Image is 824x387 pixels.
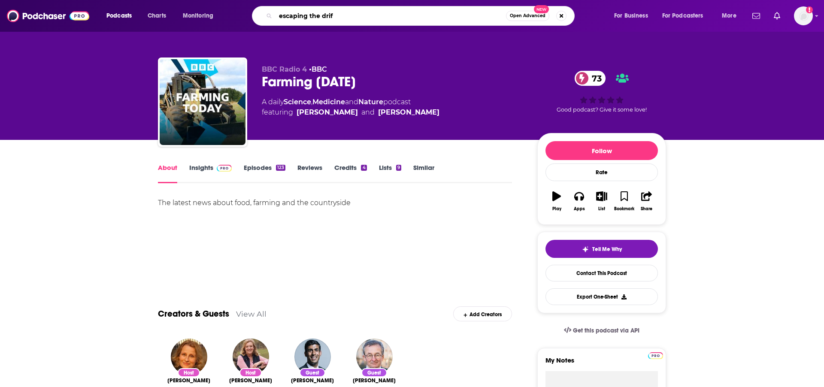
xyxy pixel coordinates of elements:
div: 73Good podcast? Give it some love! [537,65,666,118]
span: and [361,107,375,118]
div: 9 [396,165,401,171]
label: My Notes [545,356,658,371]
span: and [345,98,358,106]
button: Bookmark [613,186,635,217]
button: Apps [568,186,590,217]
a: Anna Hill [167,377,210,384]
span: Tell Me Why [592,246,622,253]
div: Bookmark [614,206,634,212]
a: InsightsPodchaser Pro [189,163,232,183]
a: Similar [413,163,434,183]
span: New [534,5,549,13]
a: 73 [575,71,606,86]
div: Host [178,368,200,377]
button: Export One-Sheet [545,288,658,305]
span: Good podcast? Give it some love! [557,106,647,113]
a: Reviews [297,163,322,183]
div: Rate [545,163,658,181]
span: Open Advanced [510,14,545,18]
div: List [598,206,605,212]
a: About [158,163,177,183]
img: Podchaser Pro [217,165,232,172]
svg: Add a profile image [806,6,813,13]
button: List [591,186,613,217]
img: Charlotte Smith [233,339,269,375]
div: Apps [574,206,585,212]
span: Podcasts [106,10,132,22]
a: Lists9 [379,163,401,183]
span: For Podcasters [662,10,703,22]
div: The latest news about food, farming and the countryside [158,197,512,209]
button: open menu [100,9,143,23]
a: Anna Hill [378,107,439,118]
a: Show notifications dropdown [770,9,784,23]
div: 123 [276,165,285,171]
span: Logged in as NickG [794,6,813,25]
span: [PERSON_NAME] [167,377,210,384]
div: Share [641,206,652,212]
div: Guest [361,368,387,377]
img: tell me why sparkle [582,246,589,253]
button: Open AdvancedNew [506,11,549,21]
span: For Business [614,10,648,22]
a: BBC [312,65,327,73]
img: Rishi Sunak [294,339,331,375]
span: More [722,10,736,22]
a: Rishi Sunak [291,377,334,384]
span: [PERSON_NAME] [291,377,334,384]
span: • [309,65,327,73]
span: Charts [148,10,166,22]
div: Host [239,368,262,377]
input: Search podcasts, credits, & more... [276,9,506,23]
img: Podchaser - Follow, Share and Rate Podcasts [7,8,89,24]
button: open menu [177,9,224,23]
a: Medicine [312,98,345,106]
a: Credits4 [334,163,367,183]
span: [PERSON_NAME] [353,377,396,384]
img: User Profile [794,6,813,25]
img: Podchaser Pro [648,352,663,359]
a: Science [284,98,311,106]
a: Charlotte Smith [229,377,272,384]
div: 4 [361,165,367,171]
a: Show notifications dropdown [749,9,763,23]
span: featuring [262,107,439,118]
img: Dieter Helm [356,339,393,375]
div: Add Creators [453,306,512,321]
span: Monitoring [183,10,213,22]
button: Share [636,186,658,217]
img: Anna Hill [171,339,207,375]
a: Pro website [648,351,663,359]
a: View All [236,309,267,318]
span: , [311,98,312,106]
button: open menu [608,9,659,23]
span: 73 [583,71,606,86]
button: Show profile menu [794,6,813,25]
span: Get this podcast via API [573,327,639,334]
button: open menu [716,9,747,23]
div: Play [552,206,561,212]
div: Search podcasts, credits, & more... [260,6,583,26]
a: Episodes123 [244,163,285,183]
a: Nature [358,98,383,106]
a: Charlotte Smith [297,107,358,118]
button: Follow [545,141,658,160]
div: A daily podcast [262,97,439,118]
a: Contact This Podcast [545,265,658,281]
button: open menu [657,9,716,23]
a: Dieter Helm [353,377,396,384]
a: Get this podcast via API [557,320,646,341]
img: Farming Today [160,59,245,145]
span: [PERSON_NAME] [229,377,272,384]
span: BBC Radio 4 [262,65,307,73]
a: Creators & Guests [158,308,229,319]
button: Play [545,186,568,217]
div: Guest [300,368,325,377]
a: Charts [142,9,171,23]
